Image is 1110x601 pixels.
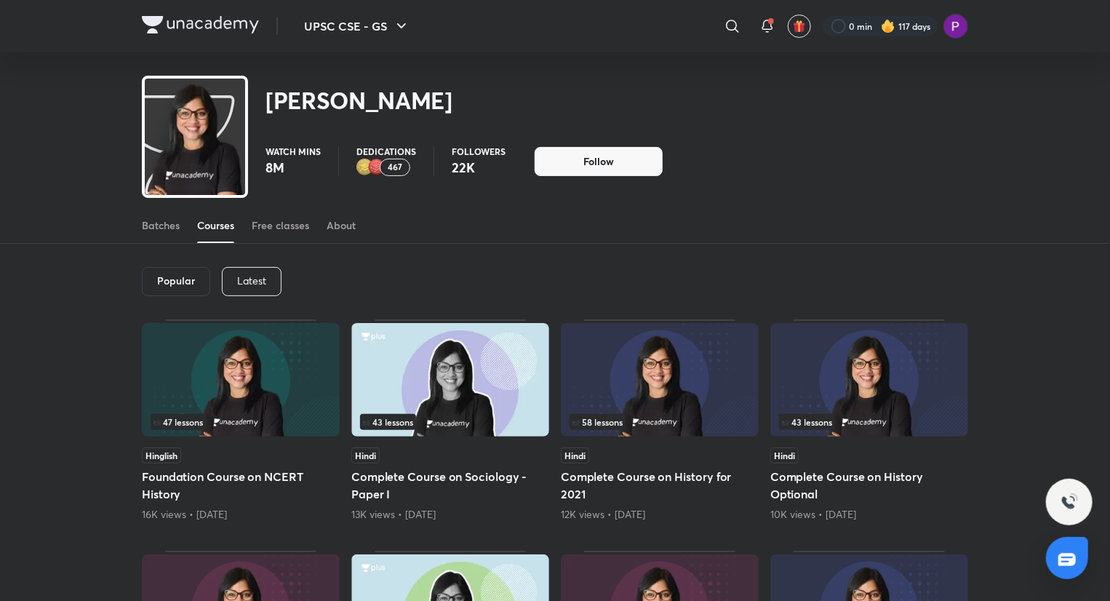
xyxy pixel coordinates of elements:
div: Foundation Course on NCERT History [142,319,340,522]
span: Follow [583,154,614,169]
div: 16K views • 1 year ago [142,507,340,522]
h5: Complete Course on Sociology - Paper I [351,468,549,503]
div: Complete Course on History Optional [770,319,968,522]
div: About [327,218,356,233]
a: Free classes [252,208,309,243]
a: About [327,208,356,243]
a: Batches [142,208,180,243]
img: ttu [1061,493,1078,511]
span: 47 lessons [153,418,203,426]
img: educator badge2 [356,159,374,176]
span: 58 lessons [572,418,623,426]
a: Courses [197,208,234,243]
h2: [PERSON_NAME] [265,86,452,115]
div: infosection [570,414,750,430]
button: avatar [788,15,811,38]
div: Complete Course on History for 2021 [561,319,759,522]
span: Hindi [561,447,589,463]
div: infosection [360,414,540,430]
h6: Popular [157,275,195,287]
div: infocontainer [360,414,540,430]
h5: Foundation Course on NCERT History [142,468,340,503]
div: left [151,414,331,430]
div: infocontainer [570,414,750,430]
div: infocontainer [151,414,331,430]
p: Dedications [356,147,416,156]
img: Thumbnail [561,323,759,437]
div: left [779,414,959,430]
h5: Complete Course on History for 2021 [561,468,759,503]
img: Thumbnail [351,323,549,437]
img: class [145,81,245,201]
img: Preeti Pandey [943,14,968,39]
p: 467 [388,162,402,172]
div: Free classes [252,218,309,233]
div: 10K views • 5 years ago [770,507,968,522]
span: 43 lessons [363,418,413,426]
div: Courses [197,218,234,233]
p: 8M [265,159,321,176]
span: Hindi [770,447,799,463]
p: Watch mins [265,147,321,156]
button: UPSC CSE - GS [295,12,419,41]
img: streak [881,19,895,33]
img: avatar [793,20,806,33]
div: Batches [142,218,180,233]
img: Thumbnail [142,323,340,437]
p: Followers [452,147,506,156]
div: infocontainer [779,414,959,430]
button: Follow [535,147,663,176]
img: educator badge1 [368,159,386,176]
div: Complete Course on Sociology - Paper I [351,319,549,522]
div: infosection [151,414,331,430]
h5: Complete Course on History Optional [770,468,968,503]
img: Thumbnail [770,323,968,437]
div: 12K views • 4 years ago [561,507,759,522]
p: Latest [237,275,266,287]
span: 43 lessons [782,418,832,426]
p: 22K [452,159,506,176]
span: Hindi [351,447,380,463]
img: Company Logo [142,16,259,33]
div: infosection [779,414,959,430]
div: left [360,414,540,430]
div: 13K views • 4 years ago [351,507,549,522]
div: left [570,414,750,430]
span: Hinglish [142,447,181,463]
a: Company Logo [142,16,259,37]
